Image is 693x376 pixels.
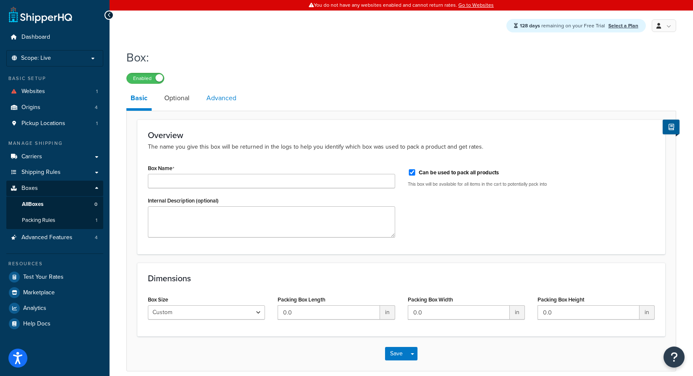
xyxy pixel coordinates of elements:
span: Origins [21,104,40,111]
span: Boxes [21,185,38,192]
a: Pickup Locations1 [6,116,103,131]
span: Advanced Features [21,234,72,241]
label: Box Name [148,165,174,172]
span: Shipping Rules [21,169,61,176]
h3: Overview [148,131,655,140]
span: in [639,305,655,320]
p: This box will be available for all items in the cart to potentially pack into [408,181,655,187]
span: Help Docs [23,320,51,328]
a: Dashboard [6,29,103,45]
button: Show Help Docs [663,120,680,134]
button: Save [385,347,408,360]
a: Go to Websites [458,1,494,9]
a: Carriers [6,149,103,165]
a: Advanced Features4 [6,230,103,245]
label: Packing Box Height [538,296,584,303]
a: Boxes [6,181,103,196]
a: Basic [126,88,152,111]
a: Select a Plan [608,22,638,29]
div: Resources [6,260,103,267]
span: in [510,305,525,320]
div: Manage Shipping [6,140,103,147]
span: 4 [95,234,98,241]
span: 1 [96,217,97,224]
span: in [380,305,395,320]
strong: 128 days [520,22,540,29]
a: Optional [160,88,194,108]
div: Basic Setup [6,75,103,82]
li: Boxes [6,181,103,229]
p: The name you give this box will be returned in the logs to help you identify which box was used t... [148,142,655,152]
a: AllBoxes0 [6,197,103,212]
label: Enabled [127,73,164,83]
span: Test Your Rates [23,274,64,281]
label: Packing Box Length [278,296,325,303]
span: 1 [96,120,98,127]
li: Packing Rules [6,213,103,228]
a: Packing Rules1 [6,213,103,228]
span: Websites [21,88,45,95]
span: Scope: Live [21,55,51,62]
span: Carriers [21,153,42,160]
a: Test Your Rates [6,269,103,285]
span: 1 [96,88,98,95]
button: Open Resource Center [664,347,685,368]
span: Marketplace [23,289,55,296]
span: All Boxes [22,201,43,208]
li: Origins [6,100,103,115]
span: Dashboard [21,34,50,41]
li: Pickup Locations [6,116,103,131]
a: Shipping Rules [6,165,103,180]
label: Can be used to pack all products [419,169,499,176]
label: Internal Description (optional) [148,197,219,204]
a: Help Docs [6,316,103,331]
span: 0 [94,201,97,208]
h3: Dimensions [148,274,655,283]
span: remaining on your Free Trial [520,22,606,29]
label: Packing Box Width [408,296,453,303]
span: Packing Rules [22,217,55,224]
span: 4 [95,104,98,111]
label: Box Size [148,296,168,303]
a: Marketplace [6,285,103,300]
h1: Box: [126,49,666,66]
a: Websites1 [6,84,103,99]
a: Origins4 [6,100,103,115]
a: Advanced [202,88,241,108]
a: Analytics [6,301,103,316]
li: Advanced Features [6,230,103,245]
span: Analytics [23,305,46,312]
span: Pickup Locations [21,120,65,127]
